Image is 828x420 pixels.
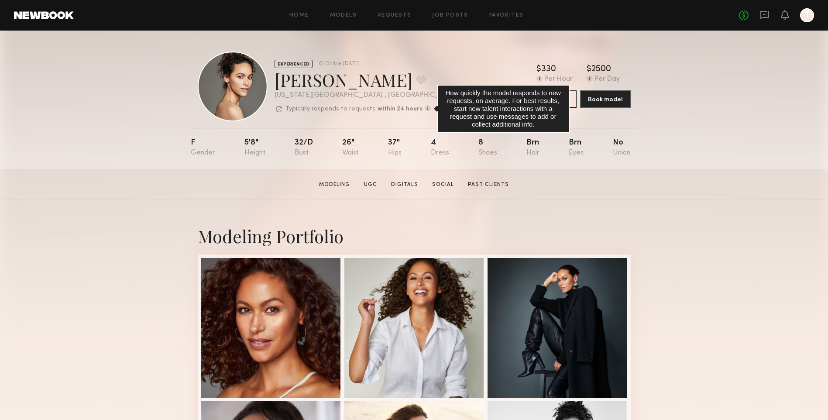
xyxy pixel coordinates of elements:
div: Brn [569,139,584,157]
div: 37" [388,139,402,157]
a: Social [429,181,457,189]
button: Book model [580,90,631,108]
div: No [613,139,630,157]
div: 5'8" [244,139,265,157]
div: 26" [342,139,359,157]
div: 2500 [591,65,611,74]
div: 8 [478,139,497,157]
div: [PERSON_NAME] [275,68,459,91]
a: Favorites [489,13,524,18]
div: Per Day [594,76,620,83]
div: $ [587,65,591,74]
div: Modeling Portfolio [198,224,631,248]
div: F [191,139,215,157]
a: T [800,8,814,22]
a: Job Posts [432,13,468,18]
a: Home [289,13,309,18]
div: 32/d [295,139,313,157]
div: How quickly the model responds to new requests, on average. For best results, start new talent in... [437,85,570,133]
a: Modeling [316,181,354,189]
div: Per Hour [544,76,573,83]
a: Requests [378,13,411,18]
div: Brn [526,139,539,157]
a: Models [330,13,357,18]
a: UGC [361,181,381,189]
div: 330 [541,65,556,74]
div: EXPERIENCED [275,60,313,68]
div: Online [DATE] [325,61,360,67]
p: Typically responds to requests [285,106,375,112]
a: Past Clients [464,181,512,189]
div: 4 [431,139,449,157]
b: within 24 hours [378,106,423,112]
div: $ [536,65,541,74]
div: [US_STATE][GEOGRAPHIC_DATA] , [GEOGRAPHIC_DATA] [275,92,459,99]
a: Digitals [388,181,422,189]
